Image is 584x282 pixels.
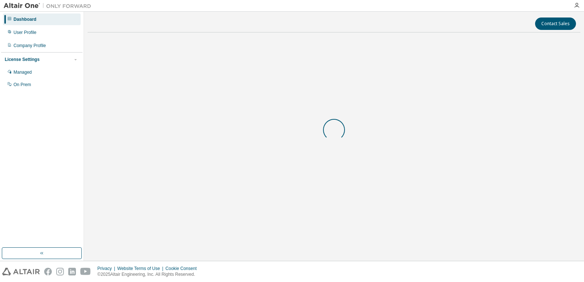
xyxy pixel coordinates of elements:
div: Cookie Consent [165,266,201,271]
img: facebook.svg [44,268,52,275]
div: License Settings [5,57,39,62]
div: Privacy [97,266,117,271]
img: youtube.svg [80,268,91,275]
div: Website Terms of Use [117,266,165,271]
div: On Prem [14,82,31,88]
p: © 2025 Altair Engineering, Inc. All Rights Reserved. [97,271,201,278]
div: User Profile [14,30,36,35]
img: altair_logo.svg [2,268,40,275]
div: Dashboard [14,16,36,22]
div: Company Profile [14,43,46,49]
img: linkedin.svg [68,268,76,275]
button: Contact Sales [535,18,576,30]
img: instagram.svg [56,268,64,275]
img: Altair One [4,2,95,9]
div: Managed [14,69,32,75]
